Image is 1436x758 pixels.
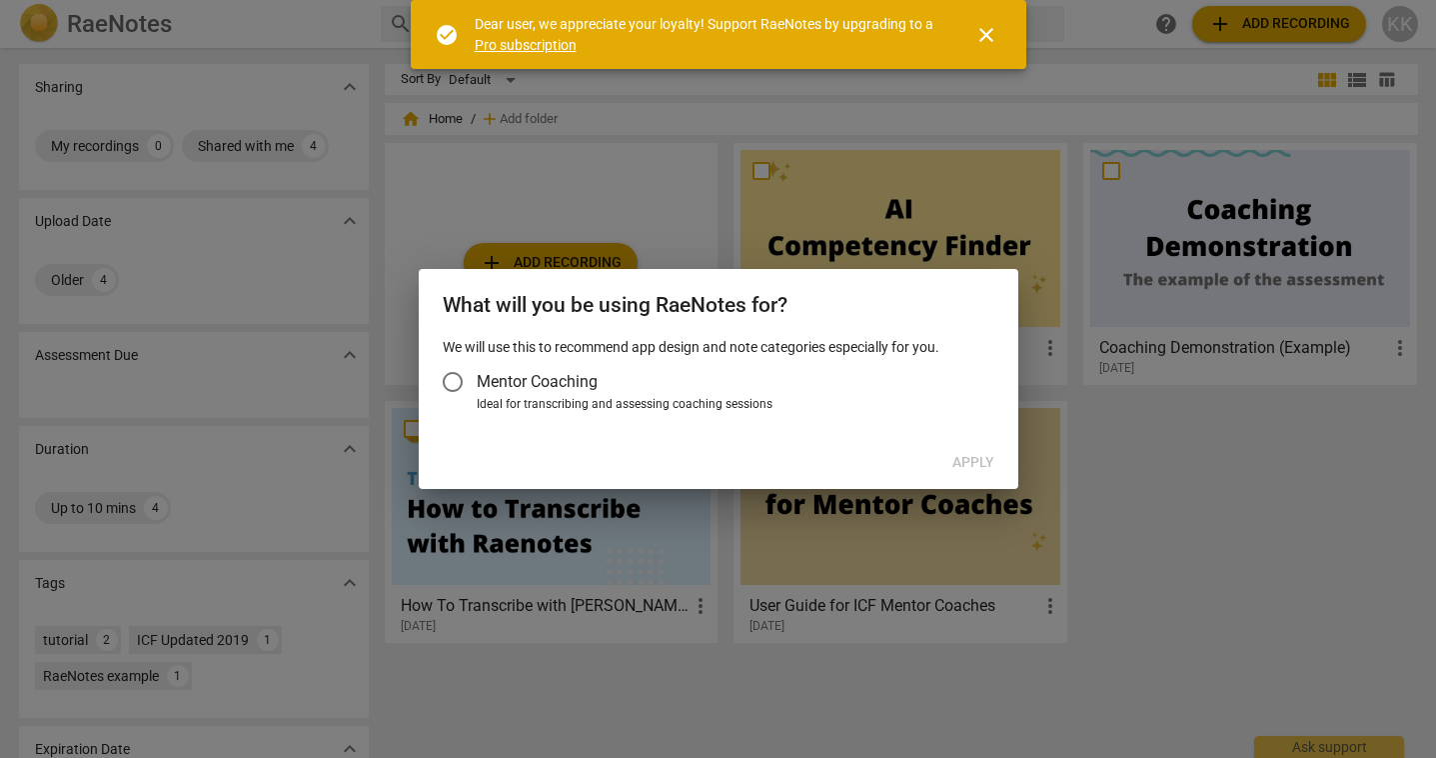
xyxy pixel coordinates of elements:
span: Mentor Coaching [477,370,598,393]
a: Pro subscription [475,37,577,53]
div: Dear user, we appreciate your loyalty! Support RaeNotes by upgrading to a [475,14,938,55]
span: close [974,23,998,47]
div: Ideal for transcribing and assessing coaching sessions [477,396,988,414]
h2: What will you be using RaeNotes for? [443,293,994,318]
span: check_circle [435,23,459,47]
button: Close [962,11,1010,59]
div: Account type [443,358,994,414]
p: We will use this to recommend app design and note categories especially for you. [443,337,994,358]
